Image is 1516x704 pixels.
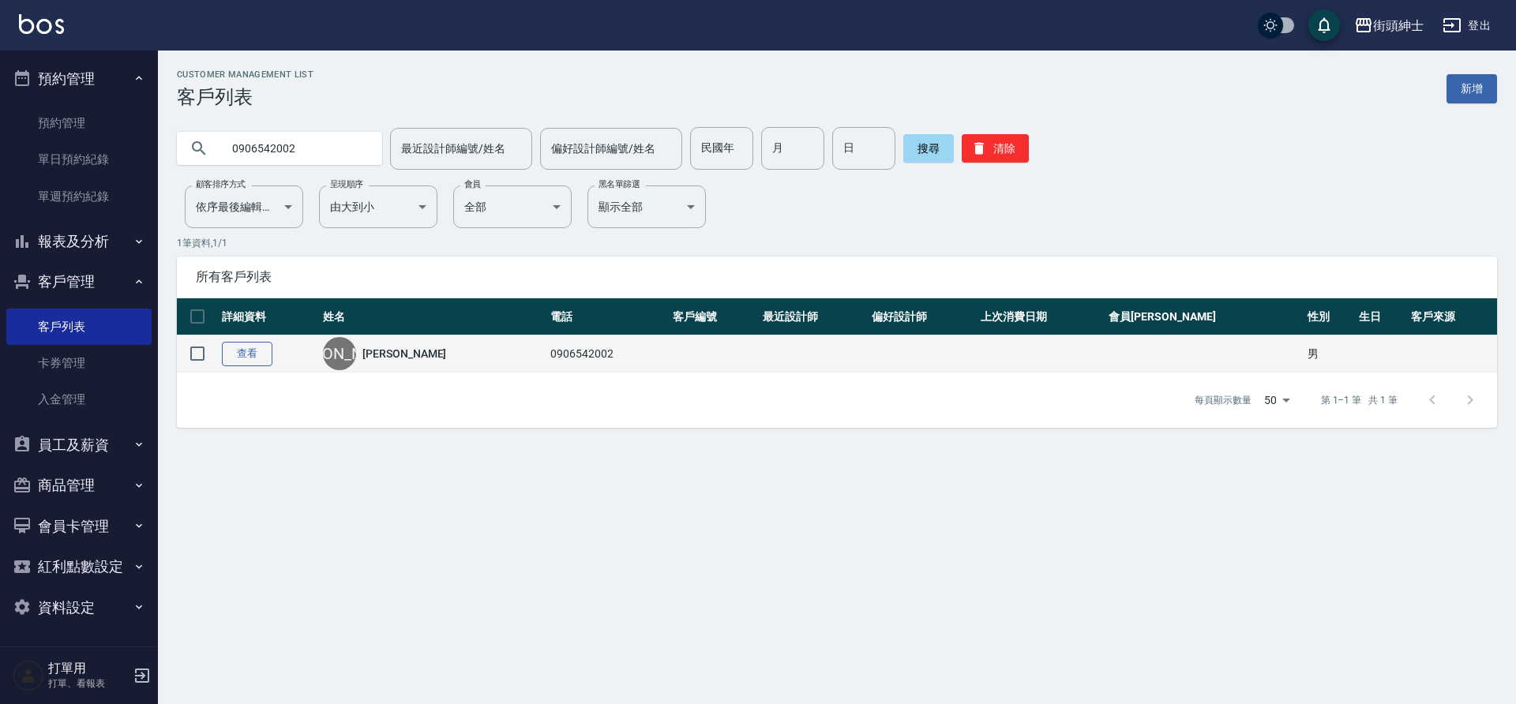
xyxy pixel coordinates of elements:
[196,178,246,190] label: 顧客排序方式
[177,86,313,108] h3: 客戶列表
[319,298,546,335] th: 姓名
[221,127,370,170] input: 搜尋關鍵字
[362,346,446,361] a: [PERSON_NAME]
[6,425,152,466] button: 員工及薪資
[759,298,868,335] th: 最近設計師
[1355,298,1407,335] th: 生日
[218,298,319,335] th: 詳細資料
[6,309,152,345] a: 客戶列表
[6,546,152,587] button: 紅利點數設定
[6,141,152,178] a: 單日預約紀錄
[1304,335,1356,373] td: 男
[1304,298,1356,335] th: 性別
[1195,393,1251,407] p: 每頁顯示數量
[903,134,954,163] button: 搜尋
[6,381,152,418] a: 入金管理
[1308,9,1340,41] button: save
[977,298,1105,335] th: 上次消費日期
[599,178,640,190] label: 黑名單篩選
[1373,16,1424,36] div: 街頭紳士
[6,587,152,628] button: 資料設定
[1436,11,1497,40] button: 登出
[6,465,152,506] button: 商品管理
[6,506,152,547] button: 會員卡管理
[1407,298,1497,335] th: 客戶來源
[962,134,1029,163] button: 清除
[48,676,129,691] p: 打單、看報表
[868,298,977,335] th: 偏好設計師
[546,335,669,373] td: 0906542002
[1447,74,1497,103] a: 新增
[1105,298,1303,335] th: 會員[PERSON_NAME]
[1348,9,1430,42] button: 街頭紳士
[587,185,706,228] div: 顯示全部
[1321,393,1398,407] p: 第 1–1 筆 共 1 筆
[6,261,152,302] button: 客戶管理
[6,345,152,381] a: 卡券管理
[196,269,1478,285] span: 所有客戶列表
[330,178,363,190] label: 呈現順序
[19,14,64,34] img: Logo
[669,298,759,335] th: 客戶編號
[177,236,1497,250] p: 1 筆資料, 1 / 1
[6,58,152,99] button: 預約管理
[1258,379,1296,421] div: 50
[319,185,437,228] div: 由大到小
[464,178,481,190] label: 會員
[6,178,152,215] a: 單週預約紀錄
[6,105,152,141] a: 預約管理
[546,298,669,335] th: 電話
[6,221,152,262] button: 報表及分析
[13,660,44,691] img: Person
[185,185,303,228] div: 依序最後編輯時間
[48,661,129,676] h5: 打單用
[323,337,356,370] div: [PERSON_NAME]
[453,185,572,228] div: 全部
[222,342,272,366] a: 查看
[177,69,313,80] h2: Customer Management List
